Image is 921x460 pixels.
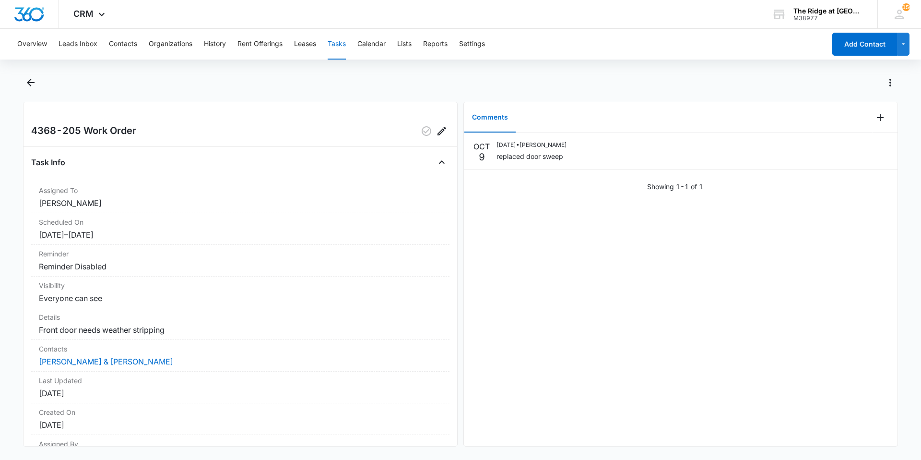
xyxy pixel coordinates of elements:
[357,29,386,60] button: Calendar
[39,344,442,354] dt: Contacts
[31,123,136,139] h2: 4368-205 Work Order
[31,340,449,372] div: Contacts[PERSON_NAME] & [PERSON_NAME]
[31,277,449,308] div: VisibilityEveryone can see
[149,29,192,60] button: Organizations
[31,157,65,168] h4: Task Info
[39,324,442,336] dd: Front door needs weather stripping
[423,29,448,60] button: Reports
[39,229,442,241] dd: [DATE] – [DATE]
[23,75,38,90] button: Back
[204,29,226,60] button: History
[793,7,863,15] div: account name
[39,292,442,304] dd: Everyone can see
[434,123,449,139] button: Edit
[39,387,442,399] dd: [DATE]
[39,249,442,259] dt: Reminder
[31,308,449,340] div: DetailsFront door needs weather stripping
[39,197,442,209] dd: [PERSON_NAME]
[873,110,888,125] button: Add Comment
[793,15,863,22] div: account id
[39,357,173,366] a: [PERSON_NAME] & [PERSON_NAME]
[39,419,442,431] dd: [DATE]
[294,29,316,60] button: Leases
[39,312,442,322] dt: Details
[464,103,516,133] button: Comments
[31,403,449,435] div: Created On[DATE]
[902,3,910,11] span: 156
[496,151,567,161] p: replaced door sweep
[39,439,442,449] dt: Assigned By
[459,29,485,60] button: Settings
[39,185,442,195] dt: Assigned To
[434,155,449,170] button: Close
[31,182,449,213] div: Assigned To[PERSON_NAME]
[31,245,449,277] div: ReminderReminder Disabled
[479,152,485,162] p: 9
[902,3,910,11] div: notifications count
[832,33,897,56] button: Add Contact
[39,261,442,272] dd: Reminder Disabled
[397,29,412,60] button: Lists
[73,9,94,19] span: CRM
[647,182,703,192] p: Showing 1-1 of 1
[473,141,490,152] p: OCT
[109,29,137,60] button: Contacts
[328,29,346,60] button: Tasks
[883,75,898,90] button: Actions
[39,407,442,417] dt: Created On
[17,29,47,60] button: Overview
[237,29,283,60] button: Rent Offerings
[496,141,567,149] p: [DATE] • [PERSON_NAME]
[39,217,442,227] dt: Scheduled On
[31,213,449,245] div: Scheduled On[DATE]–[DATE]
[39,280,442,291] dt: Visibility
[39,375,442,386] dt: Last Updated
[31,372,449,403] div: Last Updated[DATE]
[59,29,97,60] button: Leads Inbox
